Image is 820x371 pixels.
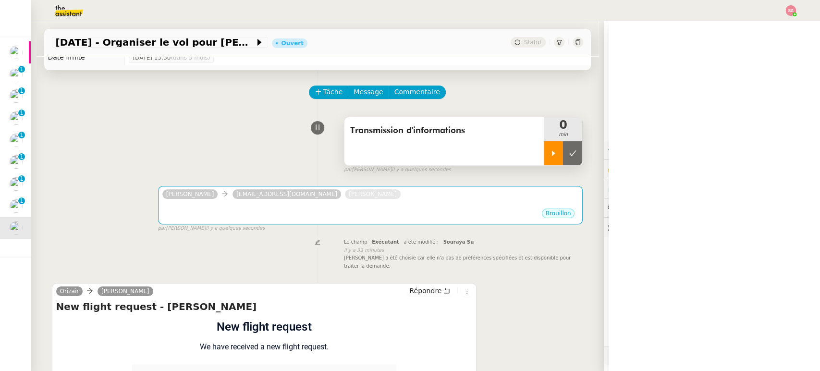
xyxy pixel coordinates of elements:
[18,110,25,116] nz-badge-sup: 1
[608,163,670,174] span: 🔐
[56,287,83,296] a: Orizair
[604,160,820,178] div: 🔐Données client
[132,341,396,353] p: We have received a new flight request.
[18,66,25,73] nz-badge-sup: 1
[10,221,23,235] img: users%2FC9SBsJ0duuaSgpQFj5LgoEX8n0o2%2Favatar%2Fec9d51b8-9413-4189-adfb-7be4d8c96a3c
[20,87,24,96] p: 1
[10,111,23,125] img: users%2FC9SBsJ0duuaSgpQFj5LgoEX8n0o2%2Favatar%2Fec9d51b8-9413-4189-adfb-7be4d8c96a3c
[309,86,349,99] button: Tâche
[236,191,337,198] span: [EMAIL_ADDRESS][DOMAIN_NAME]
[18,132,25,138] nz-badge-sup: 1
[10,155,23,169] img: users%2FC9SBsJ0duuaSgpQFj5LgoEX8n0o2%2Favatar%2Fec9d51b8-9413-4189-adfb-7be4d8c96a3c
[344,166,451,174] small: [PERSON_NAME]
[132,318,396,335] h1: New flight request
[56,37,255,47] span: [DATE] - Organiser le vol pour [PERSON_NAME]
[10,177,23,191] img: users%2FLK22qrMMfbft3m7ot3tU7x4dNw03%2Favatar%2Fdef871fd-89c7-41f9-84a6-65c814c6ac6f
[133,53,210,62] span: [DATE] 13:30
[20,66,24,74] p: 1
[18,175,25,182] nz-badge-sup: 1
[18,198,25,204] nz-badge-sup: 1
[372,239,399,245] span: Exécutant
[18,87,25,94] nz-badge-sup: 1
[604,198,820,217] div: 💬Commentaires
[404,239,439,245] span: a été modifié :
[544,131,582,139] span: min
[158,224,265,233] small: [PERSON_NAME]
[608,352,637,360] span: 🧴
[171,54,210,61] span: (dans 3 mois)
[20,153,24,162] p: 1
[608,204,669,211] span: 💬
[443,239,474,245] span: Souraya Su
[608,185,674,192] span: ⏲️
[281,40,304,46] div: Ouvert
[98,287,153,296] a: [PERSON_NAME]
[348,86,389,99] button: Message
[544,119,582,131] span: 0
[394,87,440,98] span: Commentaire
[20,175,24,184] p: 1
[524,39,542,46] span: Statut
[546,210,571,217] span: Brouillon
[10,68,23,81] img: users%2FSoHiyPZ6lTh48rkksBJmVXB4Fxh1%2Favatar%2F784cdfc3-6442-45b8-8ed3-42f1cc9271a4
[10,199,23,213] img: users%2FCk7ZD5ubFNWivK6gJdIkoi2SB5d2%2Favatar%2F3f84dbb7-4157-4842-a987-fca65a8b7a9a
[162,190,218,198] a: [PERSON_NAME]
[344,247,384,255] span: il y a 33 minutes
[56,300,473,313] h4: New flight request - [PERSON_NAME]
[608,144,658,155] span: ⚙️
[323,87,343,98] span: Tâche
[44,50,125,65] td: Date limite
[20,110,24,118] p: 1
[10,89,23,103] img: users%2FC9SBsJ0duuaSgpQFj5LgoEX8n0o2%2Favatar%2Fec9d51b8-9413-4189-adfb-7be4d8c96a3c
[604,179,820,198] div: ⏲️Tâches 1:00
[344,239,367,245] span: Le champ
[18,153,25,160] nz-badge-sup: 1
[10,46,23,59] img: users%2FAXgjBsdPtrYuxuZvIJjRexEdqnq2%2Favatar%2F1599931753966.jpeg
[392,166,451,174] span: il y a quelques secondes
[604,218,820,236] div: 🕵️Autres demandes en cours 19
[10,134,23,147] img: users%2FC9SBsJ0duuaSgpQFj5LgoEX8n0o2%2Favatar%2Fec9d51b8-9413-4189-adfb-7be4d8c96a3c
[206,224,265,233] span: il y a quelques secondes
[608,223,731,231] span: 🕵️
[409,286,441,296] span: Répondre
[158,224,166,233] span: par
[20,198,24,206] p: 1
[354,87,383,98] span: Message
[345,190,401,198] a: [PERSON_NAME]
[350,124,539,138] span: Transmission d'informations
[604,347,820,366] div: 🧴Autres
[604,140,820,159] div: ⚙️Procédures
[389,86,446,99] button: Commentaire
[406,285,453,296] button: Répondre
[20,132,24,140] p: 1
[344,255,571,269] span: [PERSON_NAME] a été choisie car elle n'a pas de préférences spécifiées et est disponible pour tra...
[785,5,796,16] img: svg
[344,166,352,174] span: par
